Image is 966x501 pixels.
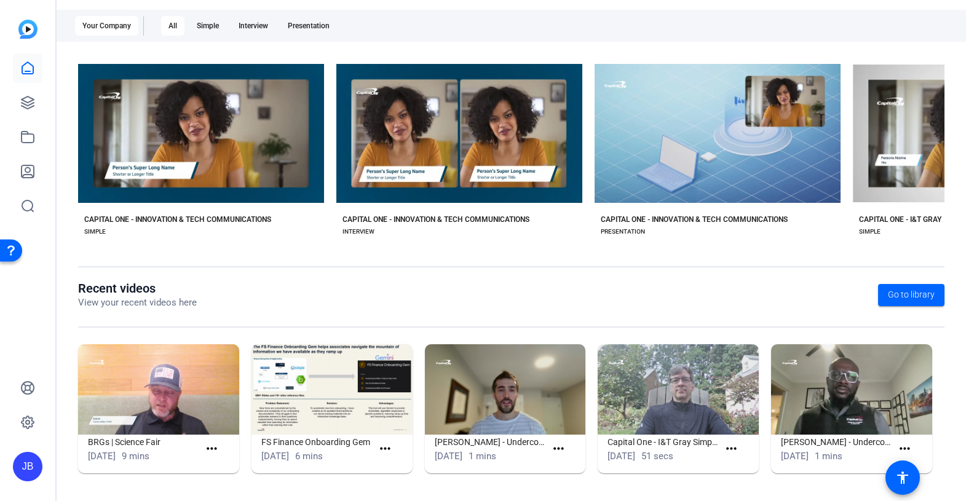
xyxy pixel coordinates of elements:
[435,451,462,462] span: [DATE]
[378,441,393,457] mat-icon: more_horiz
[551,441,566,457] mat-icon: more_horiz
[78,296,197,310] p: View your recent videos here
[189,16,226,36] div: Simple
[88,451,116,462] span: [DATE]
[469,451,496,462] span: 1 mins
[122,451,149,462] span: 9 mins
[601,227,645,237] div: PRESENTATION
[18,20,38,39] img: blue-gradient.svg
[161,16,184,36] div: All
[78,344,239,435] img: BRGs | Science Fair
[84,215,271,224] div: CAPITAL ONE - INNOVATION & TECH COMMUNICATIONS
[261,435,373,449] h1: FS Finance Onboarding Gem
[601,215,788,224] div: CAPITAL ONE - INNOVATION & TECH COMMUNICATIONS
[204,441,220,457] mat-icon: more_horiz
[295,451,323,462] span: 6 mins
[251,344,413,435] img: FS Finance Onboarding Gem
[895,470,910,485] mat-icon: accessibility
[859,227,881,237] div: SIMPLE
[878,284,944,306] a: Go to library
[781,435,892,449] h1: [PERSON_NAME] - Undercover Heroes
[88,435,199,449] h1: BRGs | Science Fair
[771,344,932,435] img: Tosan Olley - Undercover Heroes
[897,441,913,457] mat-icon: more_horiz
[425,344,586,435] img: Julian - Undercover Heroes
[75,16,138,36] div: Your Company
[435,435,546,449] h1: [PERSON_NAME] - Undercover Heroes
[78,281,197,296] h1: Recent videos
[815,451,842,462] span: 1 mins
[261,451,289,462] span: [DATE]
[608,451,635,462] span: [DATE]
[231,16,275,36] div: Interview
[888,288,935,301] span: Go to library
[608,435,719,449] h1: Capital One - I&T Gray Simple (51604)
[84,227,106,237] div: SIMPLE
[859,215,941,224] div: CAPITAL ONE - I&T GRAY
[13,452,42,481] div: JB
[724,441,739,457] mat-icon: more_horiz
[342,215,529,224] div: CAPITAL ONE - INNOVATION & TECH COMMUNICATIONS
[781,451,809,462] span: [DATE]
[598,344,759,435] img: Capital One - I&T Gray Simple (51604)
[342,227,374,237] div: INTERVIEW
[641,451,673,462] span: 51 secs
[280,16,337,36] div: Presentation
